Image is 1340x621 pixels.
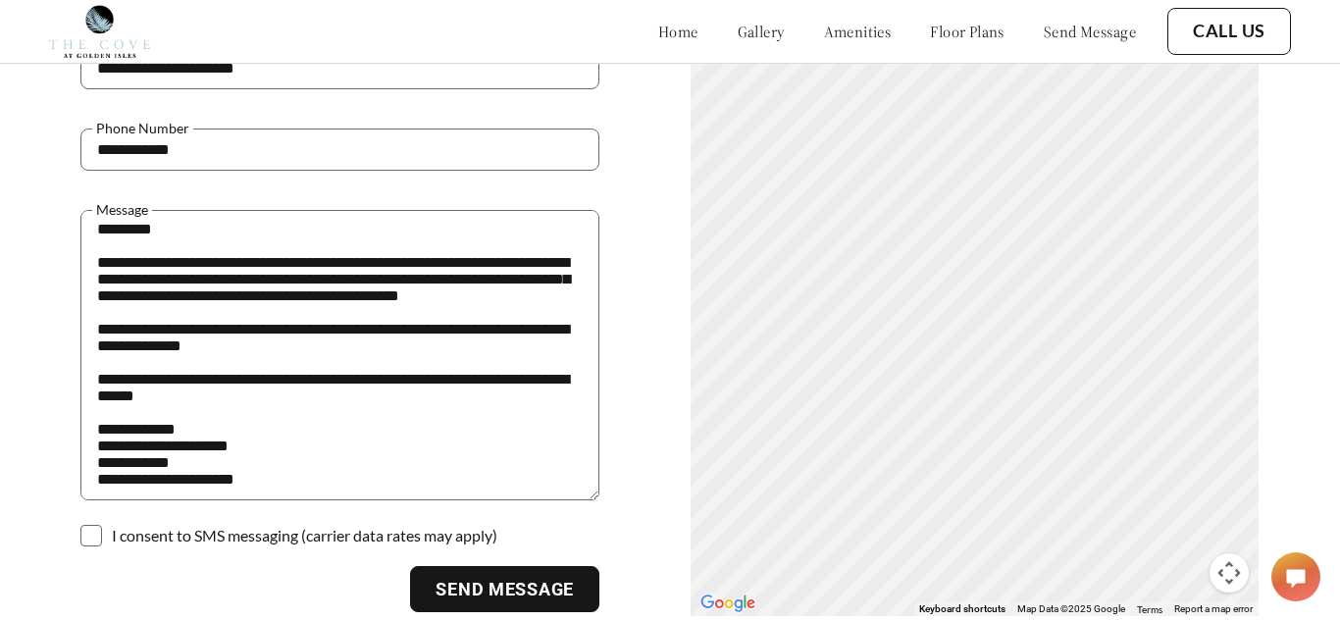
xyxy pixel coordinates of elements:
[49,5,150,58] img: Company logo
[930,22,1005,41] a: floor plans
[738,22,785,41] a: gallery
[1137,603,1162,615] a: Terms (opens in new tab)
[824,22,892,41] a: amenities
[1174,603,1253,614] a: Report a map error
[1044,22,1136,41] a: send message
[1017,603,1125,614] span: Map Data ©2025 Google
[696,591,760,616] img: Google
[1167,8,1291,55] button: Call Us
[1193,21,1265,42] a: Call Us
[919,602,1005,616] button: Keyboard shortcuts
[410,566,599,613] button: Send Message
[696,591,760,616] a: Open this area in Google Maps (opens a new window)
[1210,553,1249,593] button: Map camera controls
[658,22,698,41] a: home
